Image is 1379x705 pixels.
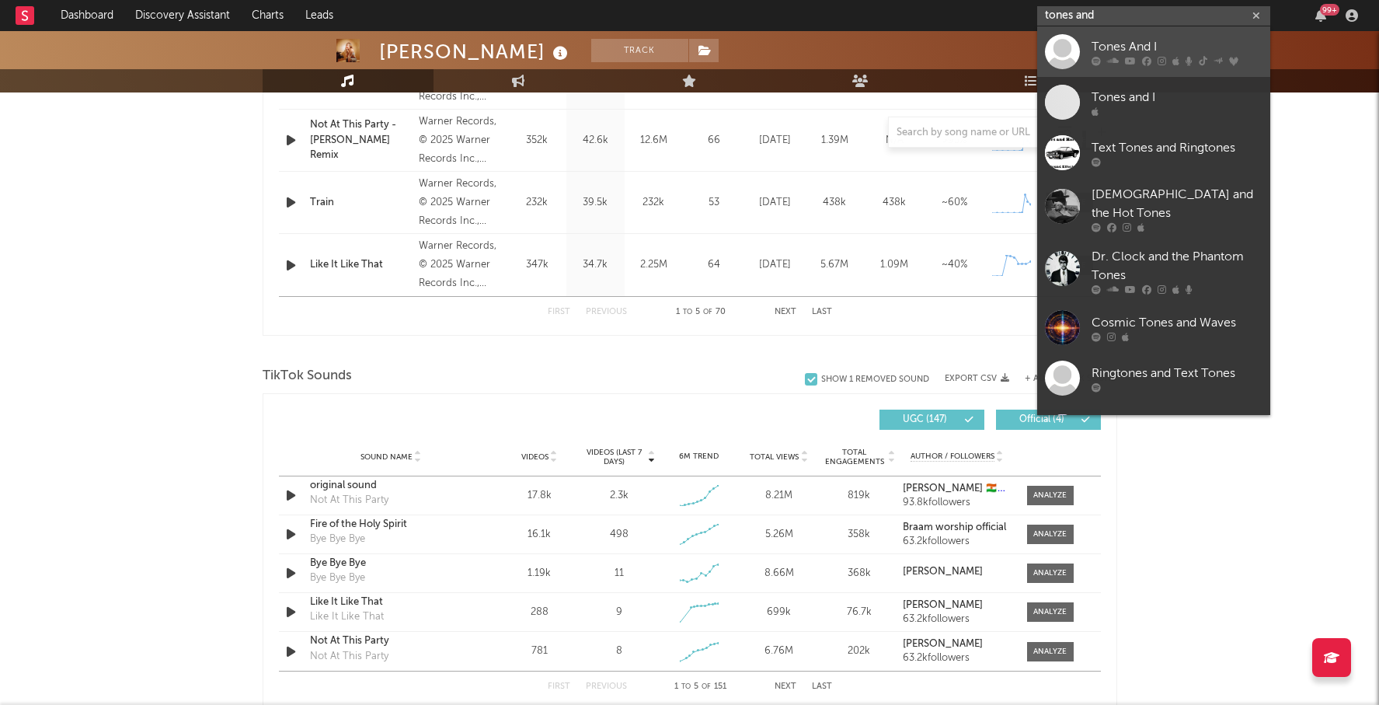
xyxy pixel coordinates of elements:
button: UGC(147) [879,410,984,430]
div: Warner Records, © 2025 Warner Records Inc., under exclusive license from [PERSON_NAME] [419,113,503,169]
div: 99 + [1320,4,1339,16]
div: Ringtones and Text Tones [1092,364,1262,382]
input: Search by song name or URL [889,127,1053,139]
div: 1.19k [503,566,576,581]
div: Bye Bye Bye [310,571,365,586]
div: 288 [503,605,576,620]
a: Braam worship official [903,522,1011,533]
a: [PERSON_NAME] [903,639,1011,650]
strong: [PERSON_NAME] [903,639,983,649]
div: 64 [687,257,741,273]
a: Bye Bye Bye [310,556,472,571]
div: 2.3k [610,488,629,504]
div: 1 5 70 [658,303,743,322]
strong: [PERSON_NAME] [903,600,983,610]
div: 819k [823,488,895,504]
div: Warner Records, © 2025 Warner Records Inc., under exclusive license from [PERSON_NAME] [419,175,503,231]
div: 1.09M [869,257,921,273]
strong: [PERSON_NAME] [903,567,983,577]
a: Like It Like That [310,595,472,610]
a: Like It Like That [310,257,412,273]
div: 438k [809,195,861,211]
span: Sound Name [360,452,413,462]
span: to [681,683,691,690]
div: 8 [616,644,622,659]
div: 53 [687,195,741,211]
strong: Braam worship official [903,522,1006,532]
span: UGC ( 147 ) [890,415,961,424]
a: [PERSON_NAME] [903,567,1011,578]
div: 63.2k followers [903,536,1011,547]
a: Fire of the Holy Spirit [310,517,472,532]
input: Search for artists [1037,6,1270,26]
div: 699k [743,605,815,620]
span: Total Views [750,452,799,462]
div: 16.1k [503,527,576,543]
div: Warner Records, © 2025 Warner Records Inc., under exclusive license from [PERSON_NAME] [419,237,503,293]
div: 438k [869,195,921,211]
button: Next [775,308,796,316]
div: 232k [512,195,562,211]
div: 17.8k [503,488,576,504]
div: 232k [629,195,679,211]
button: Next [775,682,796,691]
div: [DATE] [749,257,801,273]
div: ~ 40 % [928,257,980,273]
button: Export CSV [945,374,1009,383]
div: 11 [615,566,624,581]
button: + Add TikTok Sound [1009,375,1117,383]
a: Text Tones and Ringtones [1037,127,1270,178]
a: Dr. Clock and the Phantom Tones [1037,240,1270,302]
div: 358k [823,527,895,543]
button: Last [812,308,832,316]
button: First [548,308,570,316]
div: 34.7k [570,257,621,273]
span: Videos (last 7 days) [583,448,646,466]
div: Like It Like That [310,609,384,625]
div: Bye Bye Bye [310,532,365,547]
a: Not At This Party [310,633,472,649]
div: Tones And I [1092,37,1262,56]
div: Cosmic Tones and Waves [1092,313,1262,332]
div: Dr. Clock and the Phantom Tones [1092,248,1262,285]
div: [DEMOGRAPHIC_DATA] and the Hot Tones [1092,186,1262,223]
div: 5.67M [809,257,861,273]
span: Videos [521,452,548,462]
div: 76.7k [823,605,895,620]
div: Not At This Party [310,493,388,508]
a: Solfeggio Frequencies, Tones and Waves [1037,403,1270,466]
div: ~ 60 % [928,195,980,211]
button: Track [591,39,688,62]
button: 99+ [1315,9,1326,22]
div: Tones and I [1092,88,1262,106]
div: 498 [610,527,629,543]
div: Solfeggio Frequencies, Tones and Waves [1092,411,1262,448]
div: 2.25M [629,257,679,273]
div: 9 [616,605,622,620]
div: 8.66M [743,566,815,581]
div: 368k [823,566,895,581]
div: 781 [503,644,576,659]
div: 1 5 151 [658,678,743,696]
button: Last [812,682,832,691]
div: Show 1 Removed Sound [821,375,929,385]
span: of [703,309,712,316]
div: 6.76M [743,644,815,659]
span: Total Engagements [823,448,886,466]
a: [PERSON_NAME] [903,600,1011,611]
button: Previous [586,308,627,316]
span: TikTok Sounds [263,367,352,386]
a: Tones And I [1037,26,1270,77]
div: [DATE] [749,195,801,211]
div: Train [310,195,412,211]
button: First [548,682,570,691]
a: original sound [310,478,472,494]
span: Author / Followers [911,452,994,462]
div: 202k [823,644,895,659]
span: to [683,309,692,316]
